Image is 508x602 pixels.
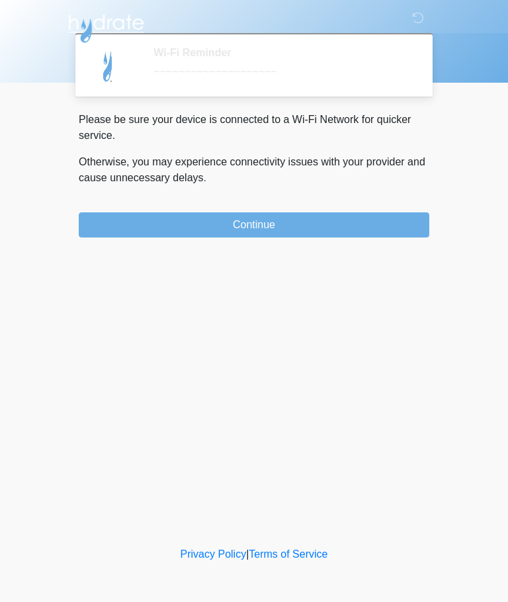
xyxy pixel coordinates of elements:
p: Please be sure your device is connected to a Wi-Fi Network for quicker service. [79,112,429,144]
a: | [246,548,249,560]
img: Agent Avatar [89,46,128,86]
a: Terms of Service [249,548,327,560]
p: Otherwise, you may experience connectivity issues with your provider and cause unnecessary delays [79,154,429,186]
div: ~~~~~~~~~~~~~~~~~~~~ [153,64,409,80]
span: . [204,172,206,183]
button: Continue [79,212,429,237]
a: Privacy Policy [181,548,247,560]
img: Hydrate IV Bar - Arcadia Logo [65,10,146,44]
